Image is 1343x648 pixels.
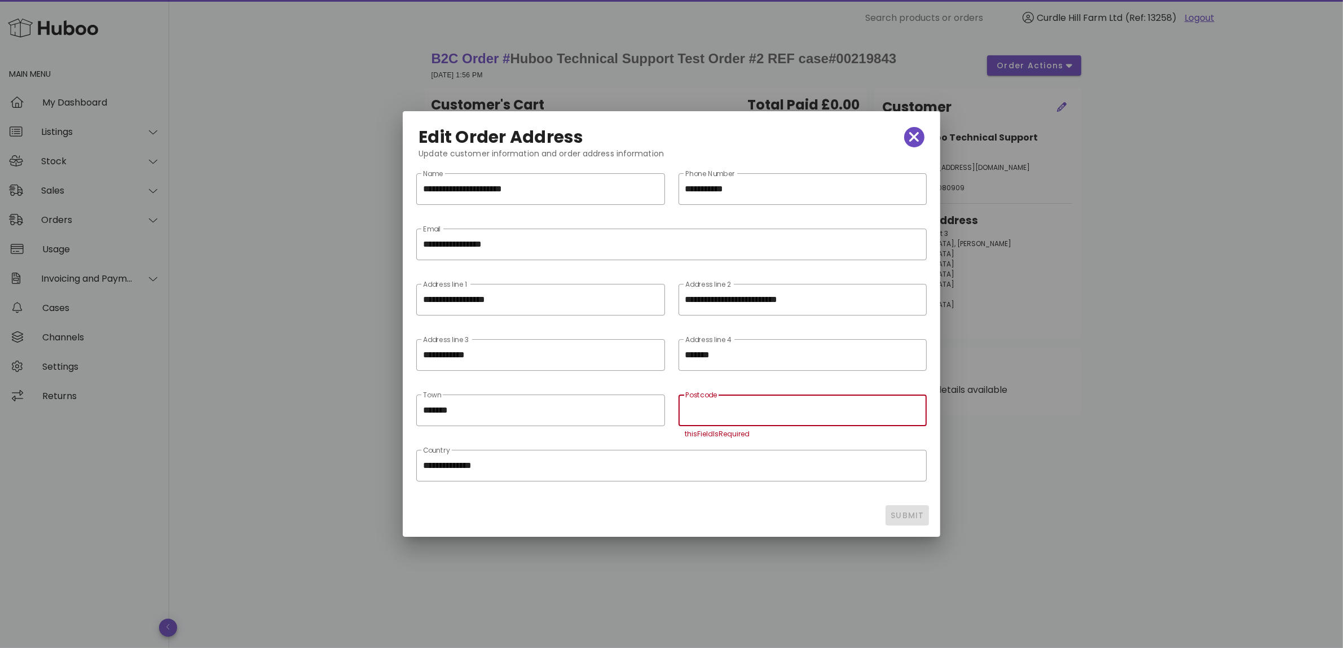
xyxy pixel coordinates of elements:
label: Address line 2 [685,281,731,289]
label: Address line 1 [423,281,467,289]
label: Phone Number [685,170,736,178]
div: Update customer information and order address information [409,147,933,169]
label: Email [423,225,441,234]
label: Town [423,391,441,400]
div: thisFieldIsRequired [685,431,920,437]
label: Postcode [685,391,717,400]
label: Address line 3 [423,336,469,344]
label: Country [423,446,450,455]
label: Name [423,170,443,178]
label: Address line 4 [685,336,732,344]
h2: Edit Order Address [419,128,584,146]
